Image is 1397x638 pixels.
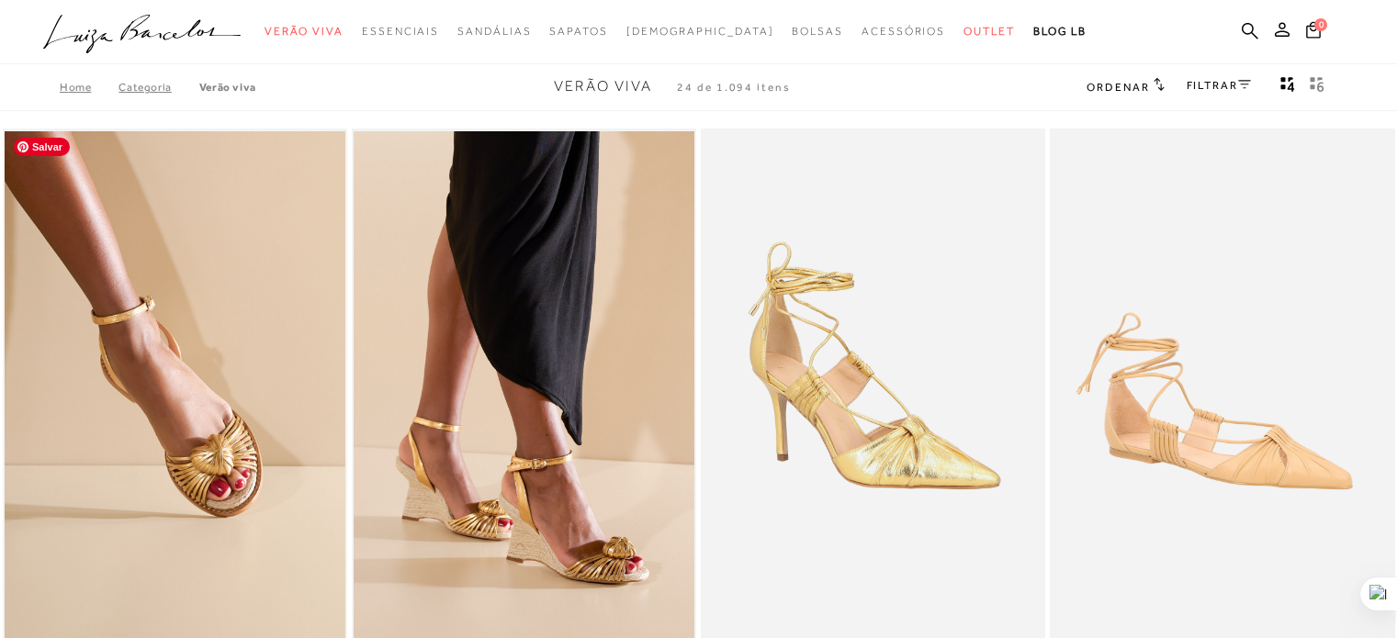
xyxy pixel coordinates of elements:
a: noSubCategoriesText [792,15,843,49]
span: Verão Viva [265,25,344,38]
button: Mostrar 4 produtos por linha [1275,75,1301,99]
a: noSubCategoriesText [457,15,531,49]
a: noSubCategoriesText [265,15,344,49]
a: noSubCategoriesText [862,15,945,49]
button: 0 [1301,20,1326,45]
span: Outlet [963,25,1015,38]
button: gridText6Desc [1304,75,1330,99]
span: Verão Viva [554,78,652,95]
span: Bolsas [792,25,843,38]
a: Categoria [118,81,198,94]
span: BLOG LB [1033,25,1087,38]
span: Sapatos [549,25,607,38]
span: Acessórios [862,25,945,38]
span: 0 [1314,18,1327,31]
span: [DEMOGRAPHIC_DATA] [626,25,774,38]
span: Salvar [14,138,70,156]
a: noSubCategoriesText [549,15,607,49]
span: Sandálias [457,25,531,38]
span: Essenciais [362,25,439,38]
span: 24 de 1.094 itens [677,81,791,94]
a: noSubCategoriesText [626,15,774,49]
a: Verão Viva [199,81,256,94]
a: FILTRAR [1187,79,1251,92]
a: noSubCategoriesText [362,15,439,49]
a: BLOG LB [1033,15,1087,49]
a: Home [60,81,118,94]
a: noSubCategoriesText [963,15,1015,49]
span: Ordenar [1087,81,1149,94]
